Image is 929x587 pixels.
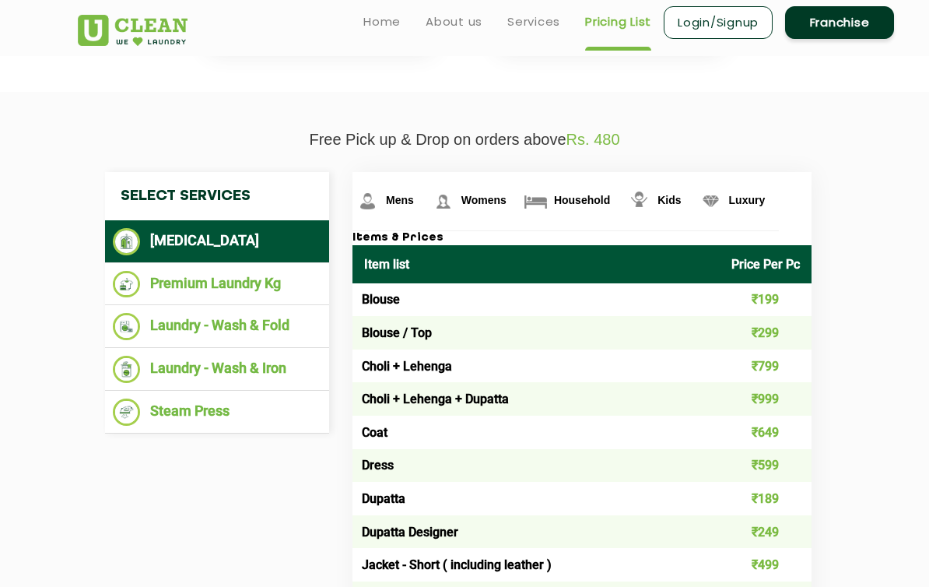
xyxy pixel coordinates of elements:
h3: Items & Prices [352,231,812,245]
span: Kids [657,194,681,206]
td: Dupatta Designer [352,515,720,549]
img: Kids [626,188,653,215]
td: ₹999 [720,382,812,416]
li: [MEDICAL_DATA] [113,228,321,255]
td: ₹499 [720,548,812,582]
img: Laundry - Wash & Iron [113,356,140,383]
img: Steam Press [113,399,140,426]
td: Dress [352,449,720,483]
td: ₹649 [720,416,812,449]
span: Mens [386,194,414,206]
img: Mens [354,188,381,215]
td: ₹189 [720,482,812,515]
img: Dry Cleaning [113,228,140,255]
img: Luxury [697,188,724,215]
p: Free Pick up & Drop on orders above [78,131,851,149]
td: Blouse [352,283,720,317]
td: ₹599 [720,449,812,483]
img: Laundry - Wash & Fold [113,313,140,340]
a: Login/Signup [664,6,773,39]
th: Price Per Pc [720,245,812,283]
td: Jacket - Short ( including leather ) [352,548,720,582]
a: Pricing List [585,12,651,31]
li: Laundry - Wash & Fold [113,313,321,340]
li: Steam Press [113,399,321,426]
h4: Select Services [105,172,329,220]
li: Laundry - Wash & Iron [113,356,321,383]
td: ₹299 [720,316,812,350]
img: Premium Laundry Kg [113,271,140,298]
a: Franchise [785,6,894,39]
span: Luxury [729,194,766,206]
li: Premium Laundry Kg [113,271,321,298]
img: UClean Laundry and Dry Cleaning [78,15,188,46]
td: Coat [352,416,720,449]
th: Item list [352,245,720,283]
span: Womens [461,194,507,206]
img: Household [522,188,549,215]
span: Household [554,194,610,206]
a: Home [363,12,401,31]
td: Blouse / Top [352,316,720,350]
td: Choli + Lehenga [352,350,720,383]
a: About us [426,12,482,31]
td: Dupatta [352,482,720,515]
a: Services [507,12,560,31]
img: Womens [429,188,457,215]
td: Choli + Lehenga + Dupatta [352,382,720,416]
td: ₹799 [720,350,812,383]
span: Rs. 480 [566,131,620,148]
td: ₹199 [720,283,812,317]
td: ₹249 [720,515,812,549]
